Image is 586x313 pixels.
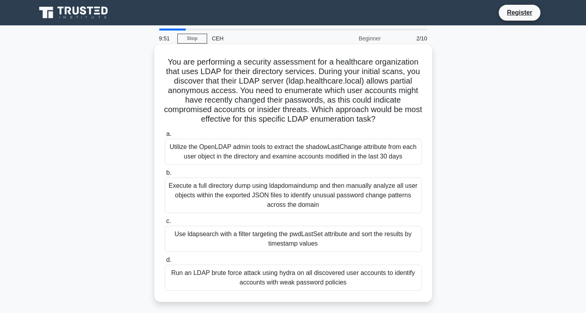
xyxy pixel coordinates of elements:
a: Register [502,8,537,17]
div: Execute a full directory dump using ldapdomaindump and then manually analyze all user objects wit... [165,177,422,213]
div: Beginner [316,31,386,46]
span: b. [166,169,171,176]
div: 9:51 [154,31,177,46]
span: d. [166,256,171,263]
div: Run an LDAP brute force attack using hydra on all discovered user accounts to identify accounts w... [165,265,422,291]
span: a. [166,130,171,137]
a: Stop [177,34,207,44]
div: 2/10 [386,31,432,46]
div: CEH [207,31,316,46]
div: Use ldapsearch with a filter targeting the pwdLastSet attribute and sort the results by timestamp... [165,226,422,252]
span: c. [166,218,171,224]
h5: You are performing a security assessment for a healthcare organization that uses LDAP for their d... [164,57,423,124]
div: Utilize the OpenLDAP admin tools to extract the shadowLastChange attribute from each user object ... [165,139,422,165]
